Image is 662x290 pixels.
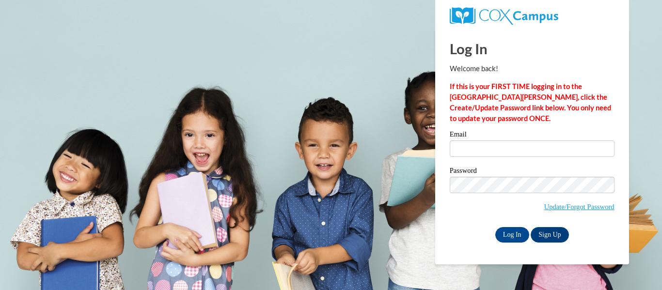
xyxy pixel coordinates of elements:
[495,227,529,243] input: Log In
[450,131,615,140] label: Email
[450,39,615,59] h1: Log In
[450,82,611,122] strong: If this is your FIRST TIME logging in to the [GEOGRAPHIC_DATA][PERSON_NAME], click the Create/Upd...
[450,7,615,25] a: COX Campus
[450,63,615,74] p: Welcome back!
[450,167,615,177] label: Password
[450,7,558,25] img: COX Campus
[531,227,568,243] a: Sign Up
[544,203,615,211] a: Update/Forgot Password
